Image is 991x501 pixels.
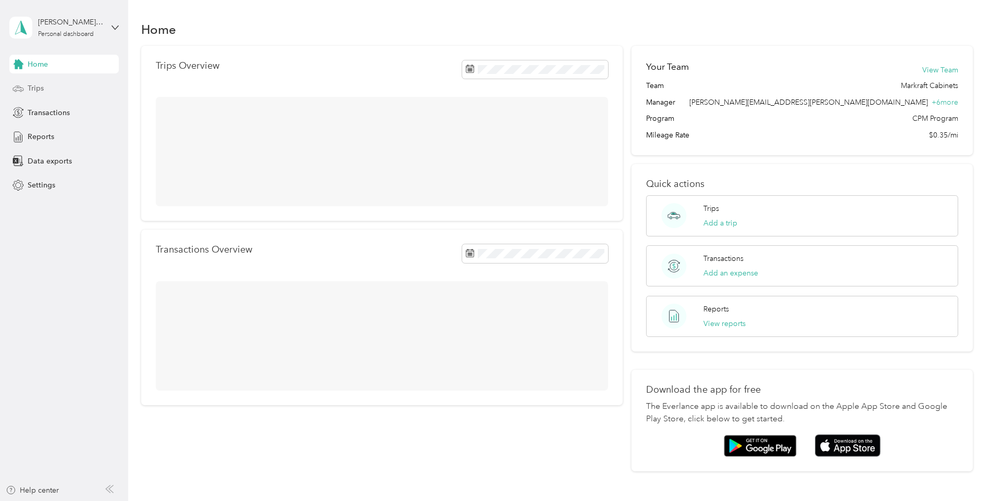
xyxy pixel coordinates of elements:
img: App store [815,434,881,457]
button: Help center [6,485,59,496]
p: The Everlance app is available to download on the Apple App Store and Google Play Store, click be... [646,400,958,425]
span: Mileage Rate [646,130,689,141]
span: + 6 more [932,98,958,107]
button: Add a trip [703,218,737,229]
p: Trips Overview [156,60,219,71]
h2: Your Team [646,60,689,73]
p: Trips [703,203,719,214]
div: Personal dashboard [38,31,94,37]
p: Transactions [703,253,744,264]
button: Add an expense [703,268,758,279]
p: Reports [703,304,729,315]
span: Trips [28,83,44,94]
span: $0.35/mi [929,130,958,141]
span: Markraft Cabinets [901,80,958,91]
button: View reports [703,318,746,329]
img: Google play [724,435,797,457]
span: Transactions [28,107,70,118]
span: Settings [28,180,55,191]
p: Download the app for free [646,384,958,395]
p: Transactions Overview [156,244,252,255]
span: CPM Program [912,113,958,124]
span: Home [28,59,48,70]
span: Reports [28,131,54,142]
span: Team [646,80,664,91]
iframe: Everlance-gr Chat Button Frame [933,443,991,501]
span: Program [646,113,674,124]
button: View Team [922,65,958,76]
span: [PERSON_NAME][EMAIL_ADDRESS][PERSON_NAME][DOMAIN_NAME] [689,98,928,107]
span: Data exports [28,156,72,167]
div: [PERSON_NAME][EMAIL_ADDRESS][PERSON_NAME][DOMAIN_NAME] [38,17,103,28]
span: Manager [646,97,675,108]
p: Quick actions [646,179,958,190]
h1: Home [141,24,176,35]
